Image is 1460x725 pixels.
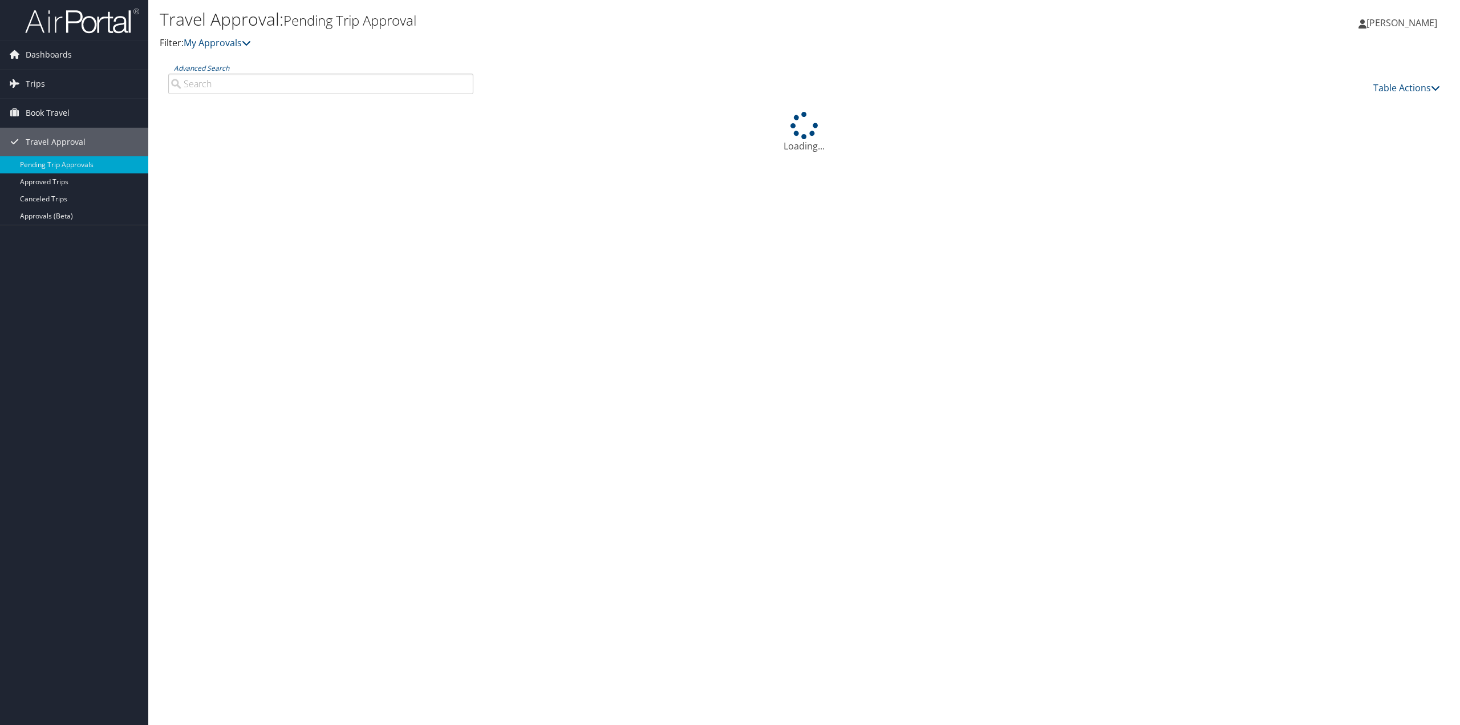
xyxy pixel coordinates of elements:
[26,70,45,98] span: Trips
[26,40,72,69] span: Dashboards
[25,7,139,34] img: airportal-logo.png
[1373,82,1440,94] a: Table Actions
[174,63,229,73] a: Advanced Search
[1366,17,1437,29] span: [PERSON_NAME]
[160,36,1019,51] p: Filter:
[168,74,473,94] input: Advanced Search
[26,99,70,127] span: Book Travel
[160,112,1449,153] div: Loading...
[283,11,416,30] small: Pending Trip Approval
[1358,6,1449,40] a: [PERSON_NAME]
[160,7,1019,31] h1: Travel Approval:
[184,37,251,49] a: My Approvals
[26,128,86,156] span: Travel Approval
